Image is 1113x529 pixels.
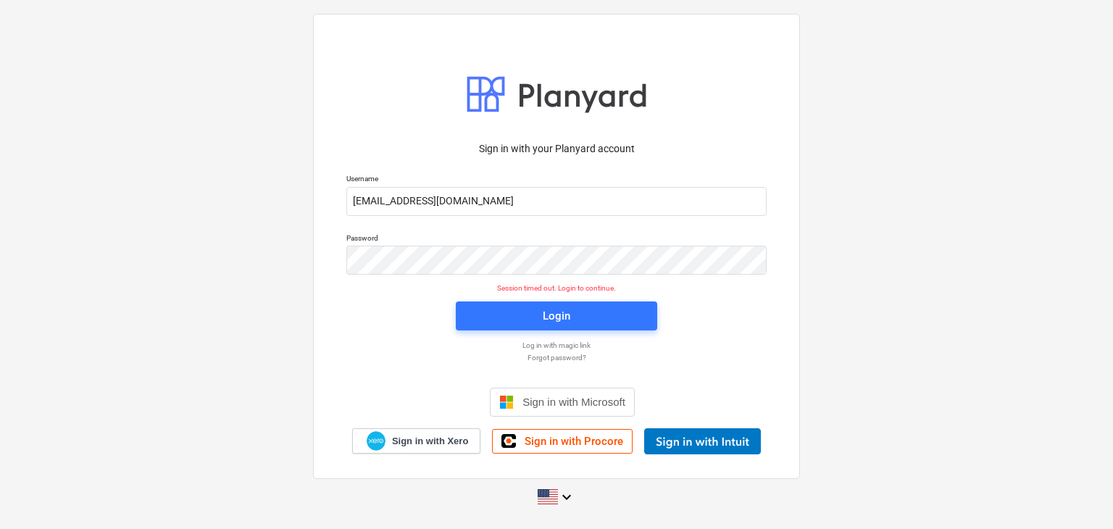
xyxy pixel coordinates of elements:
span: Sign in with Microsoft [522,396,625,408]
i: keyboard_arrow_down [558,488,575,506]
p: Sign in with your Planyard account [346,141,767,157]
p: Session timed out. Login to continue. [338,283,775,293]
span: Sign in with Procore [525,435,623,448]
span: Sign in with Xero [392,435,468,448]
p: Username [346,174,767,186]
a: Log in with magic link [339,341,774,350]
div: Login [543,307,570,325]
a: Forgot password? [339,353,774,362]
a: Sign in with Xero [352,428,481,454]
img: Xero logo [367,431,385,451]
p: Password [346,233,767,246]
a: Sign in with Procore [492,429,633,454]
img: Microsoft logo [499,395,514,409]
input: Username [346,187,767,216]
button: Login [456,301,657,330]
